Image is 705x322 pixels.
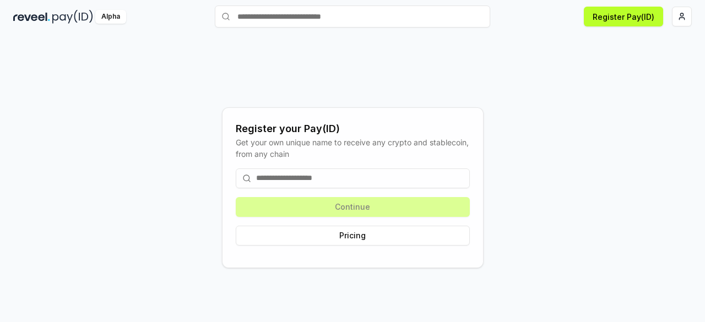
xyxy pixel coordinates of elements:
img: pay_id [52,10,93,24]
img: reveel_dark [13,10,50,24]
div: Alpha [95,10,126,24]
div: Register your Pay(ID) [236,121,470,137]
button: Register Pay(ID) [584,7,663,26]
button: Pricing [236,226,470,245]
div: Get your own unique name to receive any crypto and stablecoin, from any chain [236,137,470,160]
